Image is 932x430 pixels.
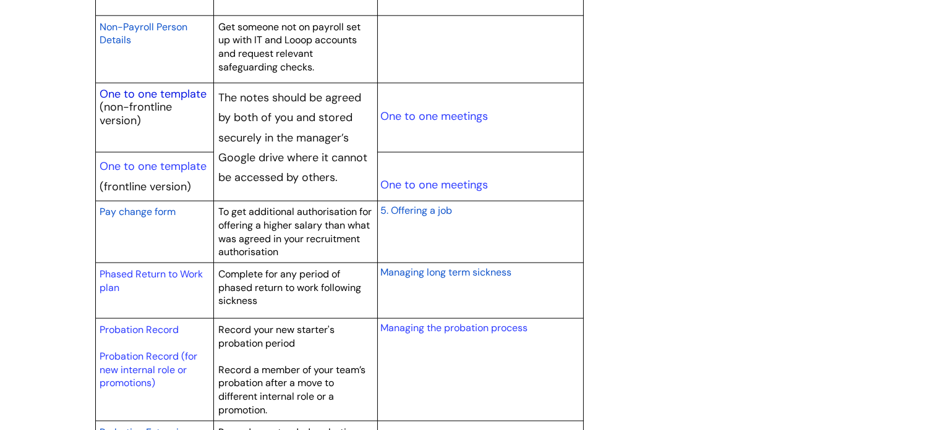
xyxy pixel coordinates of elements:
span: Managing long term sickness [380,266,511,279]
span: To get additional authorisation for offering a higher salary than what was agreed in your recruit... [218,205,372,258]
a: 5. Offering a job [380,203,452,217]
span: Complete for any period of phased return to work following sickness [218,268,361,307]
a: Non-Payroll Person Details [100,19,187,48]
a: One to one meetings [380,109,488,124]
a: Probation Record (for new internal role or promotions) [100,350,197,389]
span: Record your new starter's probation period [218,323,335,350]
td: (frontline version) [95,152,214,201]
span: Get someone not on payroll set up with IT and Looop accounts and request relevant safeguarding ch... [218,20,361,74]
a: Managing long term sickness [380,264,511,279]
a: Pay change form [100,204,176,219]
span: Non-Payroll Person Details [100,20,187,47]
span: Record a member of your team’s probation after a move to different internal role or a promotion. [218,363,366,416]
td: The notes should be agreed by both of you and stored securely in the manager’s Google drive where... [214,83,378,201]
a: Managing the probation process [380,321,528,334]
a: One to one template [100,86,207,101]
p: (non-frontline version) [100,101,210,127]
a: One to one template [100,159,207,174]
span: 5. Offering a job [380,204,452,217]
span: Pay change form [100,205,176,218]
a: Probation Record [100,323,179,336]
a: One to one meetings [380,177,488,192]
a: Phased Return to Work plan [100,268,203,294]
